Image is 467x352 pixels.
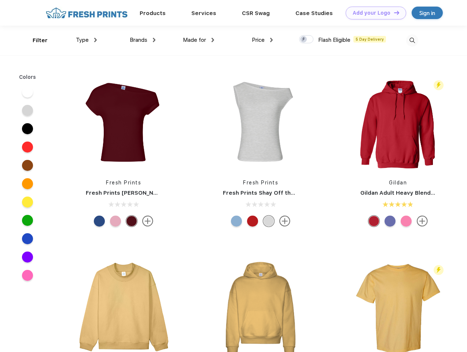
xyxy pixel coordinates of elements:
a: Products [140,10,166,16]
div: Light Blue [231,216,242,227]
img: dropdown.png [270,38,273,42]
a: Services [191,10,216,16]
img: more.svg [417,216,428,227]
div: Colors [14,73,42,81]
div: Ash Grey [263,216,274,227]
span: Flash Eligible [318,37,350,43]
img: func=resize&h=266 [212,74,309,172]
img: dropdown.png [212,38,214,42]
img: more.svg [279,216,290,227]
img: DT [394,11,399,15]
img: desktop_search.svg [406,34,418,47]
a: Sign in [412,7,443,19]
span: Price [252,37,265,43]
a: CSR Swag [242,10,270,16]
div: Add your Logo [353,10,390,16]
span: Type [76,37,89,43]
span: 5 Day Delivery [353,36,386,43]
a: Fresh Prints [243,180,278,186]
img: func=resize&h=266 [75,74,172,172]
a: Fresh Prints [PERSON_NAME] Off the Shoulder Top [86,190,228,196]
img: fo%20logo%202.webp [44,7,130,19]
div: Violet [385,216,396,227]
div: Crimson [247,216,258,227]
span: Brands [130,37,147,43]
div: Filter [33,36,48,45]
img: dropdown.png [153,38,155,42]
img: dropdown.png [94,38,97,42]
img: flash_active_toggle.svg [434,80,444,90]
div: Light Pink [110,216,121,227]
div: Sign in [419,9,435,17]
img: flash_active_toggle.svg [434,265,444,275]
div: Red [368,216,379,227]
a: Gildan [389,180,407,186]
img: more.svg [142,216,153,227]
div: True Blue [94,216,105,227]
a: Fresh Prints Shay Off the Shoulder Tank [223,190,336,196]
img: func=resize&h=266 [349,74,447,172]
a: Fresh Prints [106,180,141,186]
div: Burgundy [126,216,137,227]
div: Azalea [401,216,412,227]
span: Made for [183,37,206,43]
